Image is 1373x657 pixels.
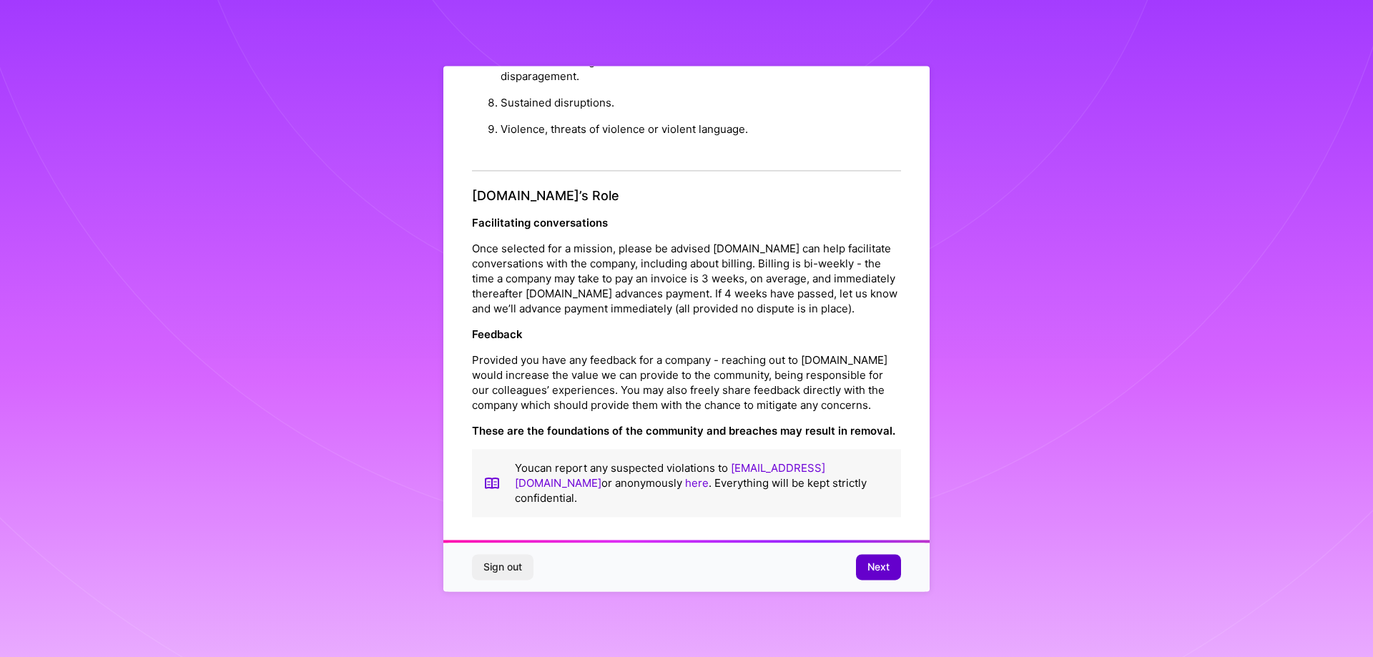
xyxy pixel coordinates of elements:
[472,352,901,413] p: Provided you have any feedback for a company - reaching out to [DOMAIN_NAME] would increase the v...
[483,460,501,505] img: book icon
[472,327,523,341] strong: Feedback
[472,216,608,229] strong: Facilitating conversations
[867,560,890,574] span: Next
[856,554,901,580] button: Next
[472,424,895,438] strong: These are the foundations of the community and breaches may result in removal.
[515,460,890,505] p: You can report any suspected violations to or anonymously . Everything will be kept strictly conf...
[515,461,825,490] a: [EMAIL_ADDRESS][DOMAIN_NAME]
[483,560,522,574] span: Sign out
[501,49,901,90] li: Not understanding the differences between constructive criticism and disparagement.
[685,476,709,490] a: here
[472,189,901,204] h4: [DOMAIN_NAME]’s Role
[472,554,533,580] button: Sign out
[472,241,901,316] p: Once selected for a mission, please be advised [DOMAIN_NAME] can help facilitate conversations wi...
[501,90,901,117] li: Sustained disruptions.
[501,117,901,143] li: Violence, threats of violence or violent language.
